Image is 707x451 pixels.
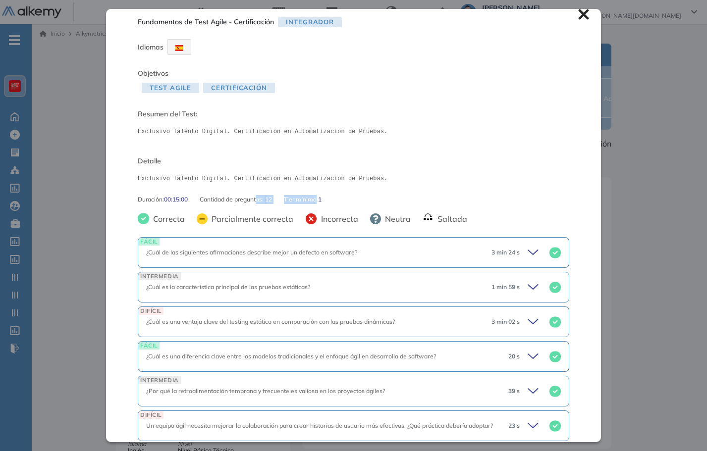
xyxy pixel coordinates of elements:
span: Objetivos [138,69,168,78]
span: Un equipo ágil necesita mejorar la colaboración para crear historias de usuario más efectivas. ¿Q... [146,422,493,429]
span: INTERMEDIA [138,376,181,384]
span: ¿Cuál es una ventaja clave del testing estático en comparación con las pruebas dinámicas? [146,318,395,325]
img: ESP [175,45,183,51]
span: FÁCIL [138,342,160,349]
pre: Exclusivo Talento Digital. Certificación en Automatización de Pruebas. [138,127,569,136]
span: ¿Cuál es la característica principal de las pruebas estáticas? [146,283,310,291]
span: Integrador [278,17,342,28]
span: 20 s [508,352,520,361]
span: Test Agile [142,83,199,93]
span: Fundamentos de Test Agile - Certificación [138,17,274,27]
span: 3 min 24 s [491,248,520,257]
pre: Exclusivo Talento Digital. Certificación en Automatización de Pruebas. [138,174,569,183]
span: 39 s [508,387,520,396]
span: Idiomas [138,43,163,51]
span: Detalle [138,156,569,166]
span: 23 s [508,421,520,430]
span: Resumen del Test: [138,109,569,119]
span: Correcta [149,213,185,225]
span: ¿Por qué la retroalimentación temprana y frecuente es valiosa en los proyectos ágiles? [146,387,385,395]
span: Duración : [138,195,164,204]
span: ¿Cuál es una diferencia clave entre los modelos tradicionales y el enfoque ágil en desarrollo de ... [146,352,436,360]
span: ¿Cuál de las siguientes afirmaciones describe mejor un defecto en software? [146,249,357,256]
span: DIFÍCIL [138,307,163,314]
span: Cantidad de preguntas: [200,195,265,204]
span: Neutra [381,213,411,225]
span: INTERMEDIA [138,272,181,280]
span: 1 [318,195,322,204]
span: Certificación [203,83,275,93]
span: Tier mínimo [284,195,318,204]
span: FÁCIL [138,238,160,245]
span: 00:15:00 [164,195,188,204]
span: 3 min 02 s [491,317,520,326]
span: 1 min 59 s [491,283,520,292]
span: DIFÍCIL [138,411,163,418]
span: Saltada [434,213,467,225]
span: 12 [265,195,272,204]
span: Incorrecta [317,213,358,225]
span: Parcialmente correcta [208,213,293,225]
